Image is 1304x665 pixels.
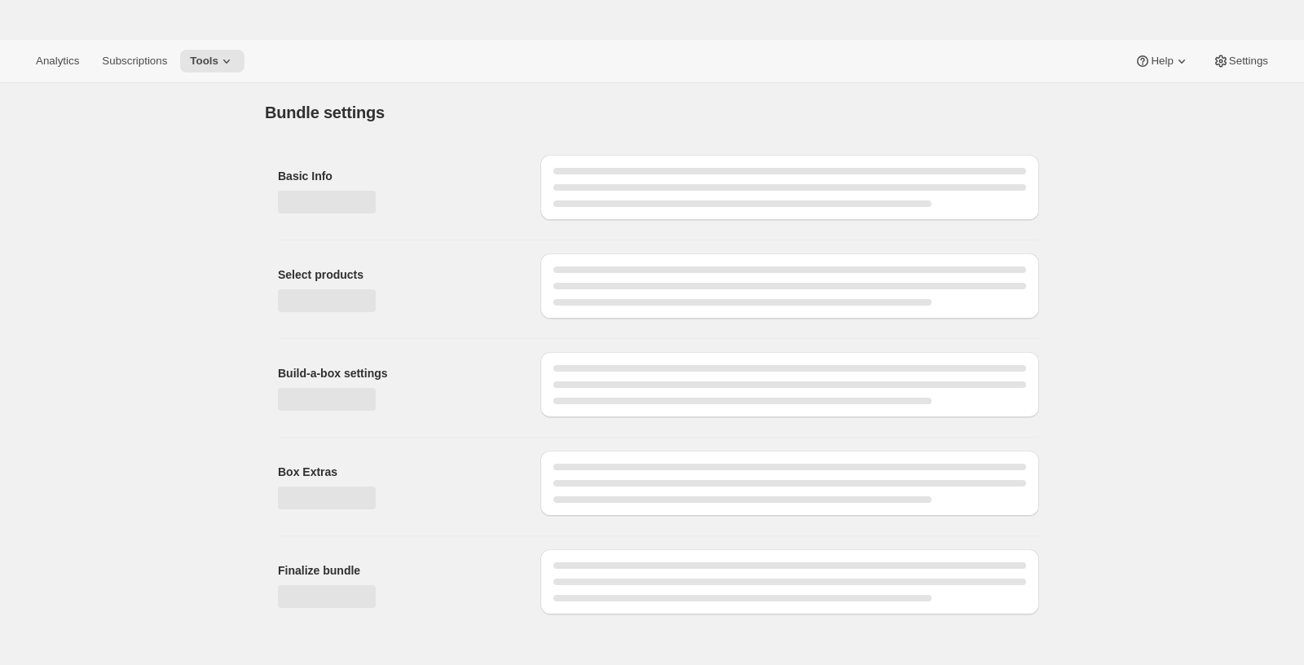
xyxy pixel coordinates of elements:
[26,50,89,73] button: Analytics
[92,50,177,73] button: Subscriptions
[278,562,514,579] h2: Finalize bundle
[1151,55,1173,68] span: Help
[1229,55,1268,68] span: Settings
[278,464,514,480] h2: Box Extras
[265,103,385,122] h1: Bundle settings
[190,55,218,68] span: Tools
[278,168,514,184] h2: Basic Info
[36,55,79,68] span: Analytics
[1249,593,1288,632] iframe: Intercom live chat
[278,266,514,283] h2: Select products
[245,83,1059,628] div: Page loading
[1125,50,1199,73] button: Help
[1203,50,1278,73] button: Settings
[180,50,244,73] button: Tools
[278,365,514,381] h2: Build-a-box settings
[102,55,167,68] span: Subscriptions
